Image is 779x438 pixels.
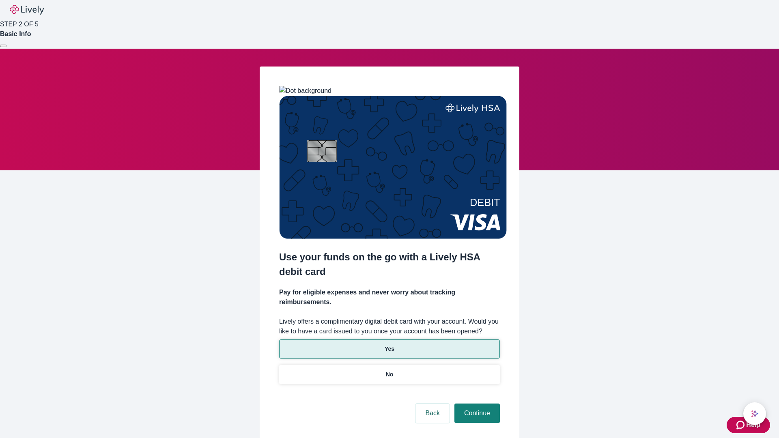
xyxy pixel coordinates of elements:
[279,86,331,96] img: Dot background
[746,420,760,430] span: Help
[727,417,770,433] button: Zendesk support iconHelp
[10,5,44,15] img: Lively
[751,410,759,418] svg: Lively AI Assistant
[736,420,746,430] svg: Zendesk support icon
[385,345,394,353] p: Yes
[454,404,500,423] button: Continue
[415,404,450,423] button: Back
[279,365,500,384] button: No
[279,96,507,239] img: Debit card
[279,288,500,307] h4: Pay for eligible expenses and never worry about tracking reimbursements.
[743,402,766,425] button: chat
[279,317,500,336] label: Lively offers a complimentary digital debit card with your account. Would you like to have a card...
[279,250,500,279] h2: Use your funds on the go with a Lively HSA debit card
[386,370,394,379] p: No
[279,339,500,359] button: Yes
